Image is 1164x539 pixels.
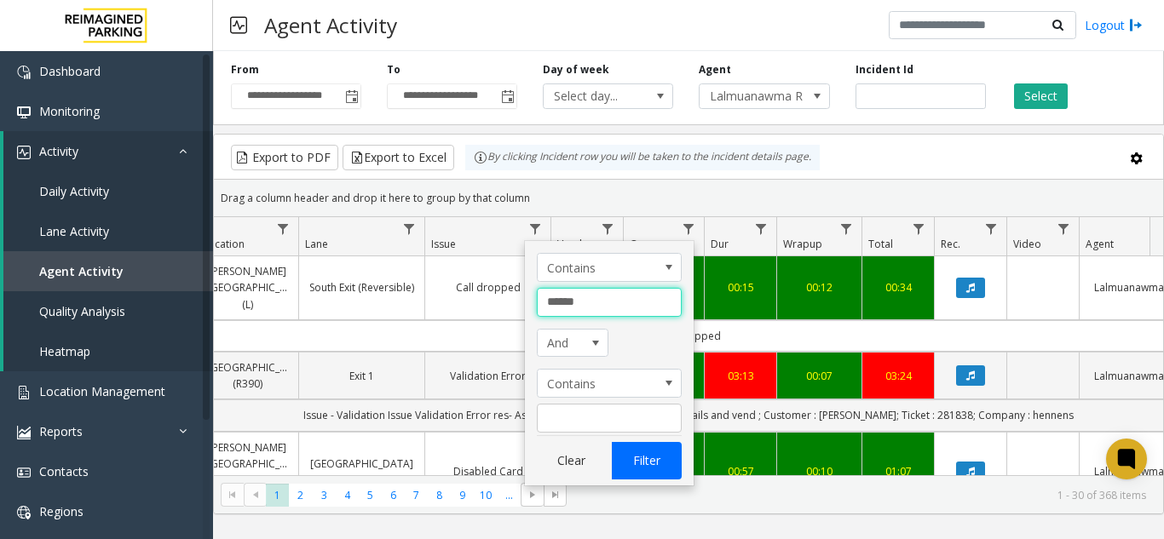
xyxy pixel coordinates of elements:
button: Filter [612,442,682,479]
a: South Exit (Reversible) [309,279,414,295]
span: Contains [538,254,652,281]
img: 'icon' [17,466,31,479]
img: 'icon' [17,146,31,159]
span: Location Management [39,383,165,399]
input: Issue Filter [537,288,682,317]
a: 00:34 [873,279,924,295]
div: 00:57 [715,463,766,479]
span: Lane Activity [39,223,109,239]
a: Location Filter Menu [272,217,295,240]
div: Drag a column header and drop it here to group by that column [214,183,1163,213]
span: Rec. [941,237,960,251]
span: Daily Activity [39,183,109,199]
span: Contains [538,370,652,397]
img: 'icon' [17,426,31,439]
img: 'icon' [17,106,31,119]
a: Lane Filter Menu [398,217,421,240]
span: Wrapup [783,237,822,251]
a: Lane Activity [3,211,213,251]
label: Incident Id [856,62,913,77]
span: Activity [39,143,78,159]
span: Page 2 [289,484,312,507]
span: Dur [711,237,729,251]
img: 'icon' [17,66,31,79]
a: 00:15 [715,279,766,295]
button: Clear [537,442,607,479]
a: [PERSON_NAME][GEOGRAPHIC_DATA] (L) [207,263,288,313]
span: Reports [39,423,83,439]
button: Select [1014,83,1068,109]
span: Regions [39,503,84,519]
span: Issue Filter Logic [537,329,608,358]
span: Toggle popup [498,84,516,108]
span: Contacts [39,463,89,479]
a: [GEOGRAPHIC_DATA] ([GEOGRAPHIC_DATA]) [309,456,414,488]
a: Validation Error [435,368,540,384]
a: Issue Filter Menu [524,217,547,240]
span: Page 7 [405,484,428,507]
img: pageIcon [230,4,247,46]
a: Heatmap [3,331,213,371]
label: To [387,62,400,77]
div: By clicking Incident row you will be taken to the incident details page. [465,145,820,170]
span: Toggle popup [342,84,360,108]
span: Queue [630,237,662,251]
span: Page 5 [359,484,382,507]
a: Rec. Filter Menu [980,217,1003,240]
a: 00:12 [787,279,851,295]
a: 03:24 [873,368,924,384]
label: From [231,62,259,77]
span: Select day... [544,84,647,108]
span: Page 6 [382,484,405,507]
span: Page 9 [451,484,474,507]
a: Call dropped [435,279,540,295]
input: Issue Filter [537,404,682,433]
span: Heatmap [39,343,90,359]
label: Agent [699,62,731,77]
a: Disabled Card [435,463,540,479]
span: Dashboard [39,63,101,79]
a: Agent Activity [3,251,213,291]
span: Go to the next page [521,483,544,507]
a: Dur Filter Menu [750,217,773,240]
a: Total Filter Menu [908,217,931,240]
span: Vend [557,237,582,251]
span: Go to the last page [549,488,562,502]
a: Activity [3,131,213,171]
img: infoIcon.svg [474,151,487,164]
button: Export to PDF [231,145,338,170]
span: Monitoring [39,103,100,119]
span: Issue Filter Operators [537,253,682,282]
img: logout [1129,16,1143,34]
span: Lane [305,237,328,251]
a: Exit 1 [309,368,414,384]
a: [PERSON_NAME][GEOGRAPHIC_DATA] ([GEOGRAPHIC_DATA]) (I) (R390) [207,439,288,505]
a: Daily Activity [3,171,213,211]
span: Page 1 [266,484,289,507]
a: Wrapup Filter Menu [835,217,858,240]
a: 00:10 [787,463,851,479]
span: Agent Activity [39,263,124,279]
span: Page 8 [428,484,451,507]
a: Logout [1085,16,1143,34]
div: Data table [214,217,1163,475]
span: Go to the last page [544,483,567,507]
span: Go to the next page [526,488,539,502]
a: 01:07 [873,463,924,479]
div: 03:13 [715,368,766,384]
a: 00:07 [787,368,851,384]
a: Quality Analysis [3,291,213,331]
a: Vend Filter Menu [596,217,619,240]
button: Export to Excel [343,145,454,170]
span: Page 3 [313,484,336,507]
span: Issue Filter Operators [537,369,682,398]
span: Page 11 [498,484,521,507]
a: Queue Filter Menu [677,217,700,240]
span: And [538,330,594,357]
